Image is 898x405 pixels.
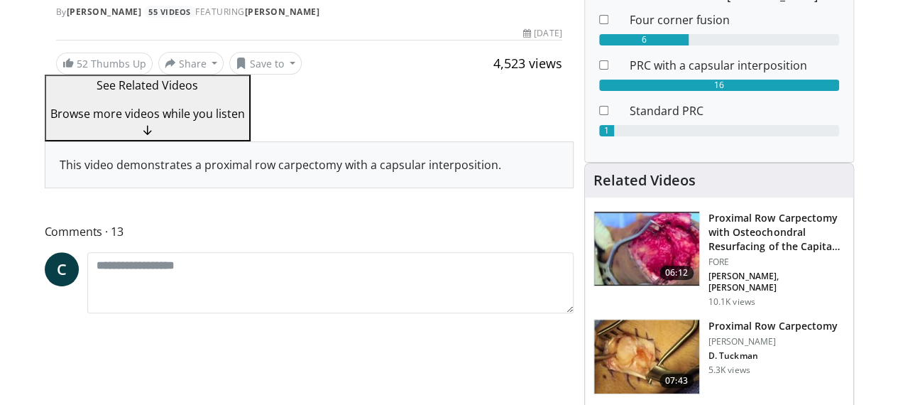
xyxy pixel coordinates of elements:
a: 06:12 Proximal Row Carpectomy with Osteochondral Resurfacing of the Capita… FORE [PERSON_NAME], [... [593,211,845,308]
button: Save to [229,52,302,75]
a: [PERSON_NAME] [245,6,320,18]
img: e6b90a39-11c4-452a-a579-c84ec927ec26.150x105_q85_crop-smart_upscale.jpg [594,320,699,394]
p: See Related Videos [50,77,245,94]
div: [DATE] [523,27,562,40]
div: 16 [599,80,839,91]
dd: Four corner fusion [619,11,850,28]
a: [PERSON_NAME] [67,6,142,18]
div: This video demonstrates a proximal row carpectomy with a capsular interposition. [60,156,559,173]
img: 82d4da26-0617-4612-b05a-f6acf33bcfba.150x105_q85_crop-smart_upscale.jpg [594,212,699,286]
p: 5.3K views [708,364,750,376]
p: Jason Nydick [708,271,845,293]
div: 6 [599,34,689,45]
div: 1 [599,125,614,136]
dd: Standard PRC [619,102,850,119]
dd: PRC with a capsular interposition [619,57,850,74]
button: See Related Videos Browse more videos while you listen [45,75,251,141]
span: Browse more videos while you listen [50,106,245,121]
a: 07:43 Proximal Row Carpectomy [PERSON_NAME] D. Tuckman 5.3K views [593,319,845,394]
a: 55 Videos [144,6,196,18]
p: David Tuckman [708,350,838,362]
p: 10.1K views [708,296,755,308]
h3: Proximal Row Carpectomy [708,319,838,333]
span: 4,523 views [493,55,562,72]
h3: Proximal Row Carpectomy with Osteochondral Resurfacing of the Capitate [708,211,845,254]
h4: Related Videos [593,172,696,189]
a: 52 Thumbs Up [56,53,153,75]
button: Share [158,52,224,75]
span: 52 [77,57,88,70]
span: Comments 13 [45,222,574,241]
div: By FEATURING [56,6,562,18]
p: FORE [708,256,845,268]
span: 06:12 [659,266,694,280]
a: C [45,252,79,286]
span: 07:43 [659,374,694,388]
p: [PERSON_NAME] [708,336,838,347]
